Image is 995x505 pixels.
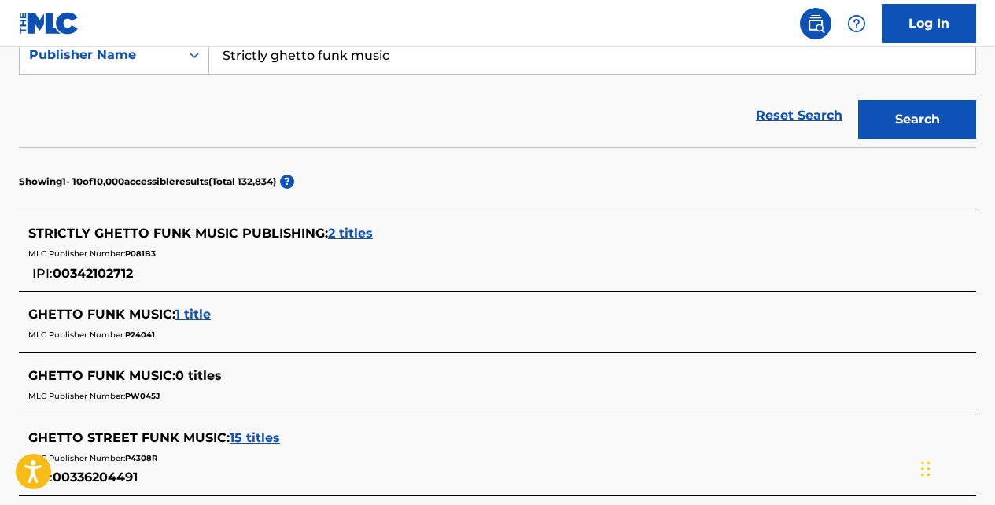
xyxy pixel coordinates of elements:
[921,445,931,492] div: Drag
[28,307,175,322] span: GHETTO FUNK MUSIC :
[28,368,175,383] span: GHETTO FUNK MUSIC :
[175,307,211,322] span: 1 title
[175,368,222,383] span: 0 titles
[748,98,850,133] a: Reset Search
[916,429,995,505] iframe: Chat Widget
[19,12,79,35] img: MLC Logo
[32,266,53,281] span: IPI:
[28,391,125,401] span: MLC Publisher Number:
[858,100,976,139] button: Search
[19,35,976,147] form: Search Form
[28,249,125,259] span: MLC Publisher Number:
[882,4,976,43] a: Log In
[280,175,294,189] span: ?
[328,226,373,241] span: 2 titles
[125,391,160,401] span: PW045J
[125,249,156,259] span: P081B3
[53,266,133,281] span: 00342102712
[28,330,125,340] span: MLC Publisher Number:
[28,430,230,445] span: GHETTO STREET FUNK MUSIC :
[806,14,825,33] img: search
[847,14,866,33] img: help
[230,430,280,445] span: 15 titles
[29,46,171,65] div: Publisher Name
[841,8,872,39] div: Help
[125,330,155,340] span: P24041
[125,453,157,463] span: P4308R
[53,470,138,485] span: 00336204491
[28,453,125,463] span: MLC Publisher Number:
[19,175,276,189] p: Showing 1 - 10 of 10,000 accessible results (Total 132,834 )
[28,226,328,241] span: STRICTLY GHETTO FUNK MUSIC PUBLISHING :
[800,8,831,39] a: Public Search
